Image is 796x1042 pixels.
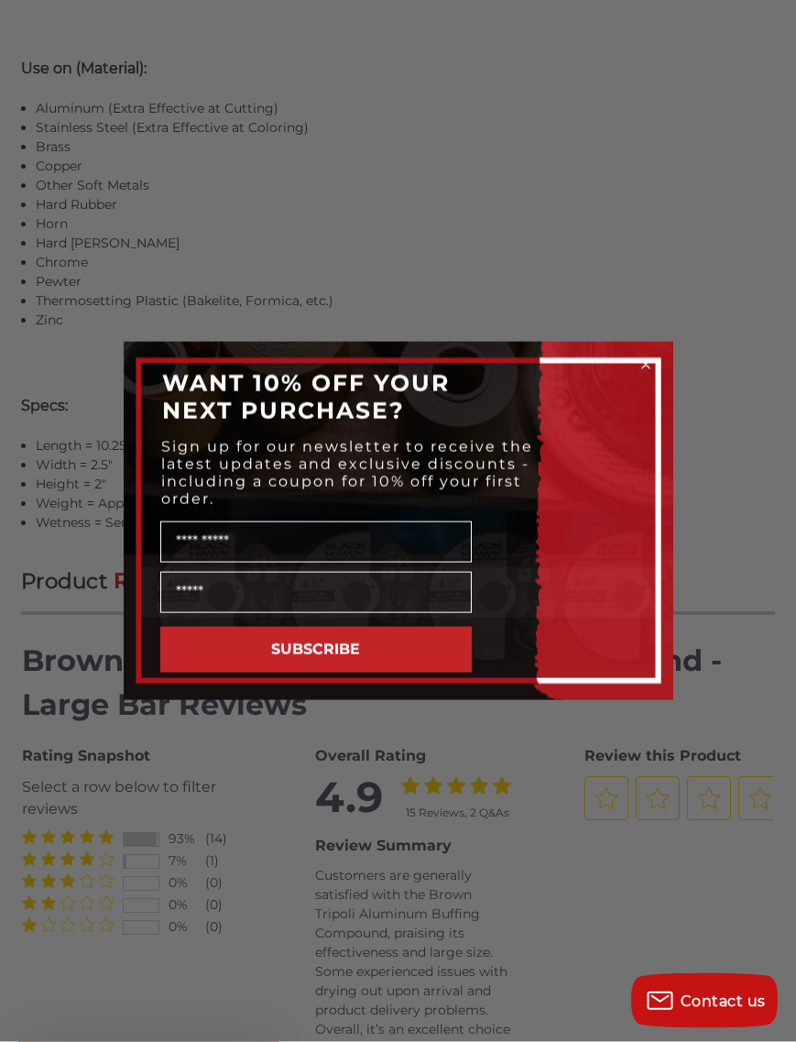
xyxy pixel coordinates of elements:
span: Contact us [681,993,766,1010]
button: Contact us [631,973,778,1028]
button: SUBSCRIBE [160,627,472,673]
input: Email [160,572,472,613]
button: Close dialog [637,356,655,374]
span: Sign up for our newsletter to receive the latest updates and exclusive discounts - including a co... [161,438,533,508]
span: WANT 10% OFF YOUR NEXT PURCHASE? [162,369,450,424]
